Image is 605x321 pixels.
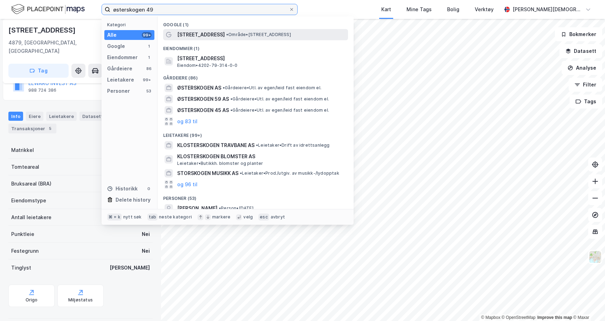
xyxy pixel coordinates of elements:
[110,264,150,272] div: [PERSON_NAME]
[177,30,225,39] span: [STREET_ADDRESS]
[159,214,192,220] div: neste kategori
[46,112,77,121] div: Leietakere
[537,315,572,320] a: Improve this map
[569,78,602,92] button: Filter
[11,196,46,205] div: Eiendomstype
[147,214,158,221] div: tab
[8,25,77,36] div: [STREET_ADDRESS]
[570,287,605,321] iframe: Chat Widget
[11,247,39,255] div: Festegrunn
[107,42,125,50] div: Google
[212,214,230,220] div: markere
[68,297,93,303] div: Miljøstatus
[570,95,602,109] button: Tags
[116,196,151,204] div: Delete history
[177,106,229,114] span: ØSTERSKOGEN 45 AS
[107,31,117,39] div: Alle
[177,63,238,68] span: Eiendom • 4202-79-314-0-0
[177,204,217,212] span: [PERSON_NAME]
[240,170,242,176] span: •
[243,214,253,220] div: velg
[11,180,51,188] div: Bruksareal (BRA)
[256,142,258,148] span: •
[107,76,134,84] div: Leietakere
[562,61,602,75] button: Analyse
[271,214,285,220] div: avbryt
[142,32,152,38] div: 99+
[177,84,221,92] span: ØSTERSKOGEN AS
[142,247,150,255] div: Nei
[146,66,152,71] div: 86
[110,4,289,15] input: Søk på adresse, matrikkel, gårdeiere, leietakere eller personer
[230,107,232,113] span: •
[11,146,34,154] div: Matrikkel
[142,77,152,83] div: 99+
[11,230,34,238] div: Punktleie
[226,32,228,37] span: •
[11,213,51,222] div: Antall leietakere
[230,107,329,113] span: Gårdeiere • Utl. av egen/leid fast eiendom el.
[8,39,115,55] div: 4879, [GEOGRAPHIC_DATA], [GEOGRAPHIC_DATA]
[26,112,43,121] div: Eiere
[226,32,291,37] span: Område • [STREET_ADDRESS]
[447,5,459,14] div: Bolig
[177,180,197,189] button: og 96 til
[107,22,154,27] div: Kategori
[219,205,221,211] span: •
[11,163,39,171] div: Tomteareal
[107,64,132,73] div: Gårdeiere
[146,43,152,49] div: 1
[146,88,152,94] div: 53
[406,5,432,14] div: Mine Tags
[223,85,225,90] span: •
[158,40,354,53] div: Eiendommer (1)
[26,297,38,303] div: Origo
[79,112,106,121] div: Datasett
[177,169,238,177] span: STORSKOGEN MUSIKK AS
[513,5,583,14] div: [PERSON_NAME][DEMOGRAPHIC_DATA]
[146,55,152,60] div: 1
[146,186,152,191] div: 0
[142,230,150,238] div: Nei
[107,53,138,62] div: Eiendommer
[177,95,229,103] span: ØSTERSKOGEN 59 AS
[559,44,602,58] button: Datasett
[475,5,494,14] div: Verktøy
[177,152,345,161] span: KLOSTERSKOGEN BLOMSTER AS
[230,96,232,102] span: •
[256,142,330,148] span: Leietaker • Drift av idrettsanlegg
[555,27,602,41] button: Bokmerker
[158,16,354,29] div: Google (1)
[589,250,602,264] img: Z
[107,87,130,95] div: Personer
[28,88,56,93] div: 988 724 386
[219,205,253,211] span: Person • [DATE]
[230,96,329,102] span: Gårdeiere • Utl. av egen/leid fast eiendom el.
[502,315,536,320] a: OpenStreetMap
[11,3,85,15] img: logo.f888ab2527a4732fd821a326f86c7f29.svg
[107,184,138,193] div: Historikk
[8,112,23,121] div: Info
[177,141,255,149] span: KLOSTERSKOGEN TRAVBANE AS
[11,264,31,272] div: Tinglyst
[123,214,142,220] div: nytt søk
[177,117,197,126] button: og 83 til
[258,214,269,221] div: esc
[158,70,354,82] div: Gårdeiere (86)
[240,170,339,176] span: Leietaker • Prod./utgiv. av musikk-/lydopptak
[158,190,354,203] div: Personer (53)
[381,5,391,14] div: Kart
[570,287,605,321] div: Kontrollprogram for chat
[177,54,345,63] span: [STREET_ADDRESS]
[158,127,354,140] div: Leietakere (99+)
[177,161,263,166] span: Leietaker • Butikkh. blomster og planter
[8,124,56,133] div: Transaksjoner
[223,85,321,91] span: Gårdeiere • Utl. av egen/leid fast eiendom el.
[8,64,69,78] button: Tag
[107,214,122,221] div: ⌘ + k
[47,125,54,132] div: 5
[481,315,500,320] a: Mapbox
